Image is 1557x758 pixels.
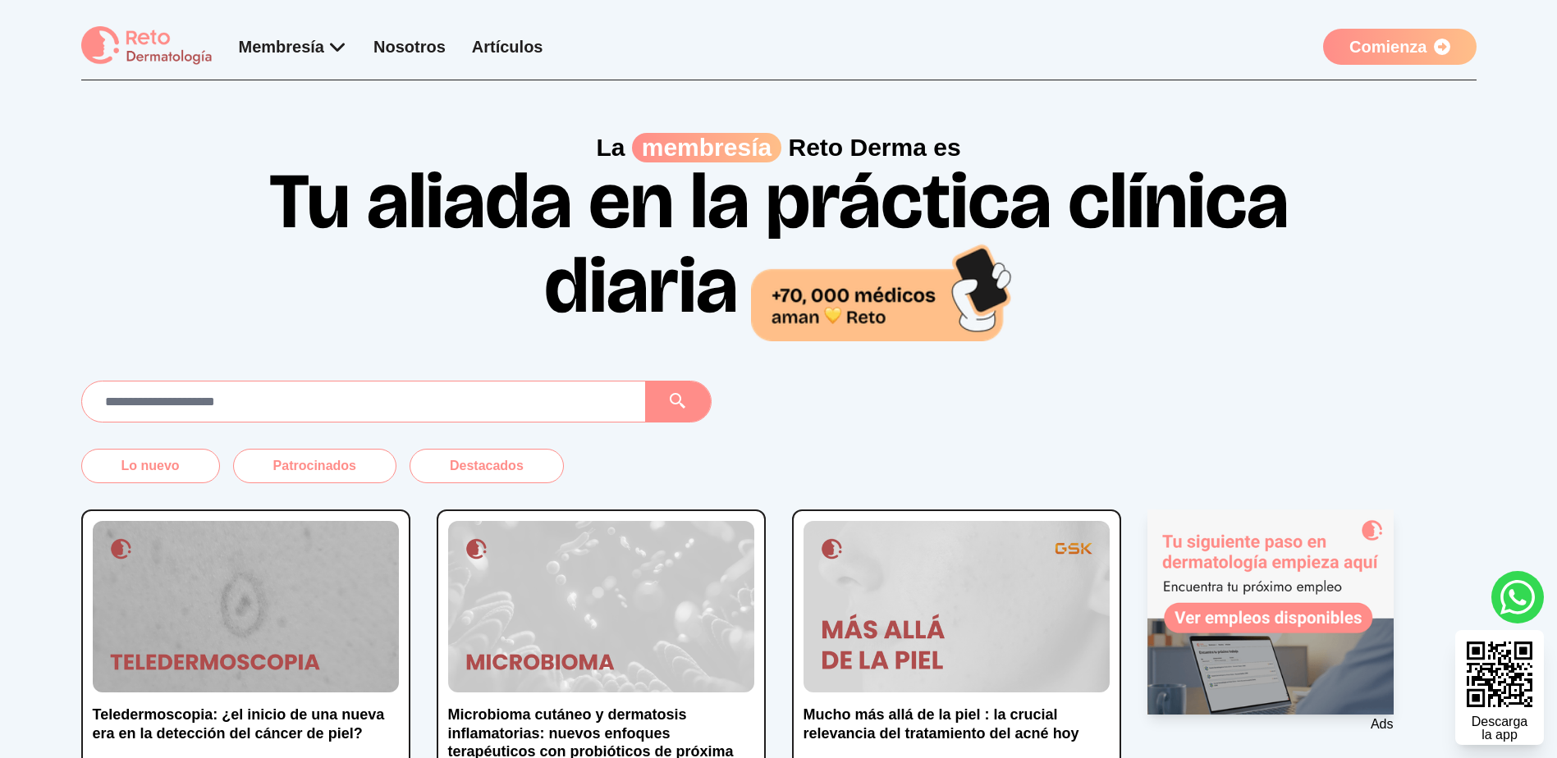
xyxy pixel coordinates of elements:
[239,35,348,58] div: Membresía
[93,521,399,693] img: Teledermoscopia: ¿el inicio de una nueva era en la detección del cáncer de piel?
[81,133,1477,162] p: La Reto Derma es
[93,705,399,756] a: Teledermoscopia: ¿el inicio de una nueva era en la detección del cáncer de piel?
[804,705,1110,756] a: Mucho más allá de la piel : la crucial relevancia del tratamiento del acné hoy
[1491,571,1544,623] a: whatsapp button
[448,521,754,693] img: Microbioma cutáneo y dermatosis inflamatorias: nuevos enfoques terapéuticos con probióticos de pr...
[81,26,213,66] img: logo Reto dermatología
[410,449,564,483] button: Destacados
[1323,29,1476,65] a: Comienza
[373,38,446,56] a: Nosotros
[93,705,399,742] p: Teledermoscopia: ¿el inicio de una nueva era en la detección del cáncer de piel?
[81,449,220,483] button: Lo nuevo
[1147,509,1394,715] img: Ad - web | home | side | reto dermatologia bolsa de empleo | 2025-08-28 | 1
[254,162,1304,340] h1: Tu aliada en la práctica clínica diaria
[804,521,1110,693] img: Mucho más allá de la piel : la crucial relevancia del tratamiento del acné hoy
[1147,715,1394,734] p: Ads
[751,241,1014,340] img: 70,000 médicos aman Reto
[632,133,781,162] span: membresía
[1472,715,1527,742] div: Descarga la app
[472,38,543,56] a: Artículos
[233,449,396,483] button: Patrocinados
[804,705,1110,742] p: Mucho más allá de la piel : la crucial relevancia del tratamiento del acné hoy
